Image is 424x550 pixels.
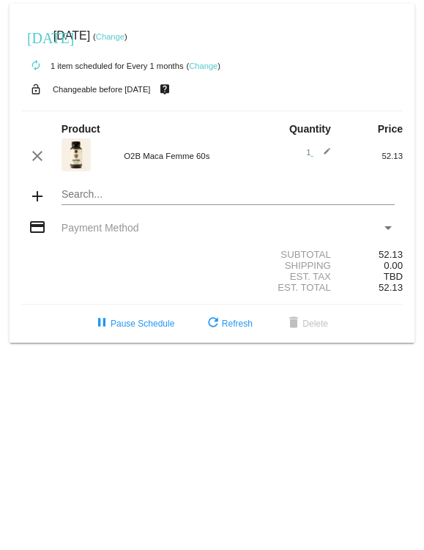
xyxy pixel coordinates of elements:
[212,260,339,271] div: Shipping
[156,80,174,99] mat-icon: live_help
[29,147,46,165] mat-icon: clear
[186,62,220,70] small: ( )
[93,319,174,329] span: Pause Schedule
[339,249,403,260] div: 52.13
[384,260,403,271] span: 0.00
[62,189,395,201] input: Search...
[116,152,244,160] div: O2B Maca Femme 60s
[273,311,340,337] button: Delete
[204,315,222,332] mat-icon: refresh
[384,271,403,282] span: TBD
[189,62,217,70] a: Change
[285,315,302,332] mat-icon: delete
[62,222,395,234] mat-select: Payment Method
[306,148,331,157] span: 1
[212,282,339,293] div: Est. Total
[193,311,264,337] button: Refresh
[313,147,331,165] mat-icon: edit
[81,311,186,337] button: Pause Schedule
[27,28,45,45] mat-icon: [DATE]
[21,62,184,70] small: 1 item scheduled for Every 1 months
[212,249,339,260] div: Subtotal
[29,218,46,236] mat-icon: credit_card
[27,57,45,75] mat-icon: autorenew
[27,80,45,99] mat-icon: lock_open
[96,32,124,41] a: Change
[285,319,328,329] span: Delete
[204,319,253,329] span: Refresh
[62,138,91,171] img: O2B-Macca-Femme-60s.jpg
[93,315,111,332] mat-icon: pause
[62,222,139,234] span: Payment Method
[378,123,403,135] strong: Price
[212,271,339,282] div: Est. Tax
[53,85,151,94] small: Changeable before [DATE]
[379,282,403,293] span: 52.13
[93,32,127,41] small: ( )
[62,123,100,135] strong: Product
[29,187,46,205] mat-icon: add
[339,152,403,160] div: 52.13
[289,123,331,135] strong: Quantity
